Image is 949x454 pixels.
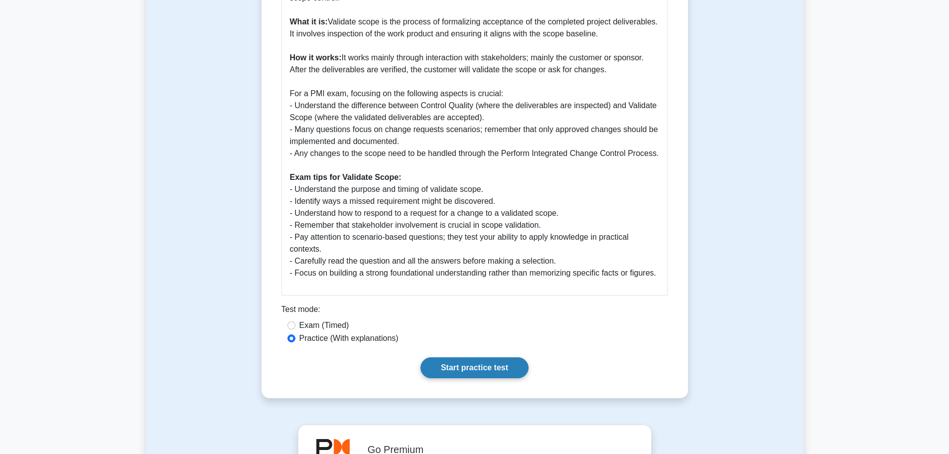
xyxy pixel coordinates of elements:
[290,17,328,26] b: What it is:
[290,173,402,181] b: Exam tips for Validate Scope:
[299,332,399,344] label: Practice (With explanations)
[420,357,529,378] a: Start practice test
[299,319,349,331] label: Exam (Timed)
[281,303,668,319] div: Test mode:
[290,53,342,62] b: How it works:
